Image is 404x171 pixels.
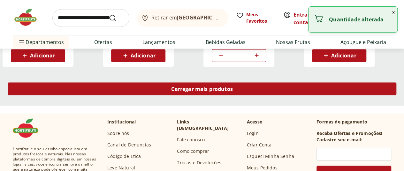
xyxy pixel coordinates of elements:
span: Departamentos [18,34,64,50]
a: Código de Ética [107,153,141,159]
p: Formas de pagamento [316,118,391,125]
button: Adicionar [111,49,165,62]
h3: Receba Ofertas e Promoções! [316,130,382,136]
p: Quantidade alterada [329,16,392,23]
b: [GEOGRAPHIC_DATA]/[GEOGRAPHIC_DATA] [177,14,285,21]
a: Nossas Frutas [276,38,310,46]
span: Carregar mais produtos [171,86,233,91]
a: Fale conosco [177,136,205,143]
img: Hortifruti [13,118,45,138]
span: Adicionar [331,53,356,58]
a: Criar conta [293,11,329,26]
p: Institucional [107,118,136,125]
a: Esqueci Minha Senha [247,153,294,159]
input: search [52,9,129,27]
a: Sobre nós [107,130,129,136]
a: Meus Pedidos [247,164,278,171]
button: Fechar notificação [390,7,397,18]
a: Canal de Denúncias [107,141,151,148]
a: Carregar mais produtos [8,82,396,98]
button: Submit Search [109,14,124,22]
span: Adicionar [131,53,156,58]
a: Bebidas Geladas [206,38,246,46]
a: Leve Natural [107,164,135,171]
span: ou [293,11,322,26]
a: Ofertas [94,38,112,46]
button: Adicionar [312,49,366,62]
a: Login [247,130,259,136]
button: Adicionar [11,49,65,62]
p: Links [DEMOGRAPHIC_DATA] [177,118,241,131]
a: Como comprar [177,148,209,154]
span: Meus Favoritos [246,11,276,24]
a: Criar Conta [247,141,272,148]
h3: Cadastre seu e-mail: [316,136,362,143]
a: Trocas e Devoluções [177,159,221,166]
a: Entrar [293,11,310,18]
a: Meus Favoritos [236,11,276,24]
a: Lançamentos [142,38,175,46]
a: Açougue e Peixaria [340,38,386,46]
span: Adicionar [30,53,55,58]
p: Acesso [247,118,263,125]
button: Menu [18,34,26,50]
img: Hortifruti [13,8,45,27]
span: Retirar em [151,15,222,20]
button: Retirar em[GEOGRAPHIC_DATA]/[GEOGRAPHIC_DATA] [137,9,228,27]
